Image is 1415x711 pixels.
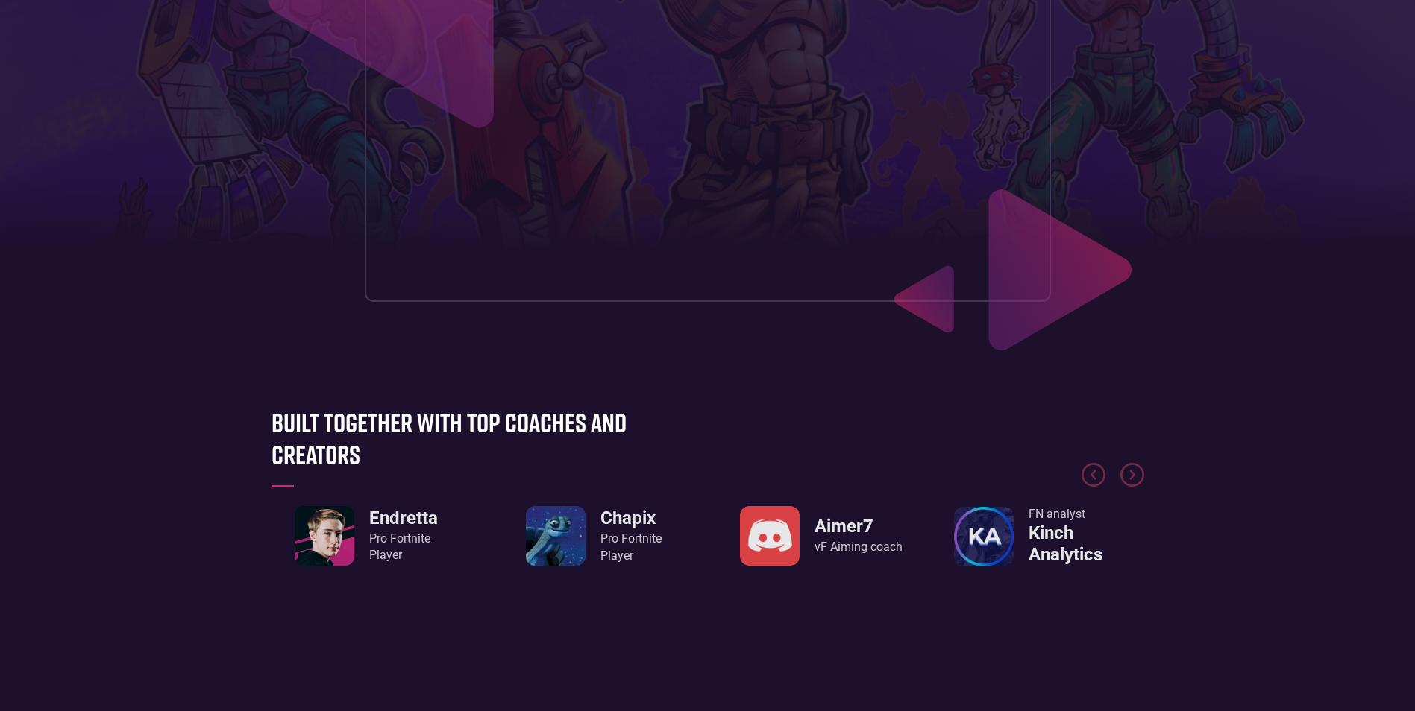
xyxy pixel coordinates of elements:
a: Aimer7vF Aiming coach [740,506,903,566]
h3: Kinch Analytics [1029,522,1144,566]
div: Next slide [1120,463,1144,487]
div: Pro Fortnite Player [369,531,438,564]
div: Next slide [1120,463,1144,500]
div: 1 / 8 [272,506,462,566]
div: vF Aiming coach [815,539,903,555]
div: FN analyst [1029,506,1144,522]
a: EndrettaPro FortnitePlayer [295,506,438,566]
a: ChapixPro FortnitePlayer [526,506,662,566]
h3: Chapix [600,508,662,529]
div: Previous slide [1082,463,1105,500]
div: 4 / 8 [954,506,1144,567]
div: 2 / 8 [499,506,689,566]
div: Pro Fortnite Player [600,531,662,564]
a: FN analystKinch Analytics [954,506,1144,567]
h3: Endretta [369,508,438,529]
div: 3 / 8 [727,506,917,566]
h3: Aimer7 [815,516,903,537]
